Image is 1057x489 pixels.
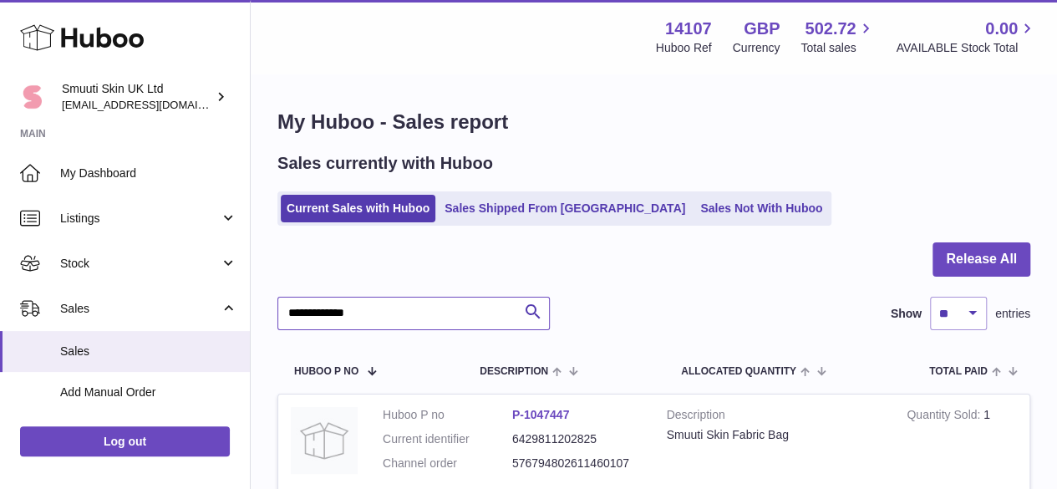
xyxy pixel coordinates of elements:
[383,431,512,447] dt: Current identifier
[800,18,875,56] a: 502.72 Total sales
[929,366,988,377] span: Total paid
[907,408,983,425] strong: Quantity Sold
[60,211,220,227] span: Listings
[439,195,691,222] a: Sales Shipped From [GEOGRAPHIC_DATA]
[60,256,220,272] span: Stock
[480,366,548,377] span: Description
[891,306,922,322] label: Show
[60,385,237,400] span: Add Manual Order
[896,40,1037,56] span: AVAILABLE Stock Total
[694,195,828,222] a: Sales Not With Huboo
[281,195,435,222] a: Current Sales with Huboo
[667,407,882,427] strong: Description
[512,431,642,447] dd: 6429811202825
[60,344,237,359] span: Sales
[733,40,780,56] div: Currency
[60,166,237,181] span: My Dashboard
[294,366,358,377] span: Huboo P no
[20,84,45,110] img: internalAdmin-14107@internal.huboo.com
[512,456,642,471] dd: 576794802611460107
[60,301,220,317] span: Sales
[656,40,712,56] div: Huboo Ref
[805,18,856,40] span: 502.72
[291,407,358,474] img: no-photo.jpg
[277,109,1030,135] h1: My Huboo - Sales report
[277,152,493,175] h2: Sales currently with Huboo
[665,18,712,40] strong: 14107
[62,98,246,111] span: [EMAIL_ADDRESS][DOMAIN_NAME]
[383,407,512,423] dt: Huboo P no
[20,426,230,456] a: Log out
[932,242,1030,277] button: Release All
[383,456,512,471] dt: Channel order
[512,408,570,421] a: P-1047447
[62,81,212,113] div: Smuuti Skin UK Ltd
[667,427,882,443] div: Smuuti Skin Fabric Bag
[896,18,1037,56] a: 0.00 AVAILABLE Stock Total
[985,18,1018,40] span: 0.00
[995,306,1030,322] span: entries
[744,18,780,40] strong: GBP
[681,366,796,377] span: ALLOCATED Quantity
[800,40,875,56] span: Total sales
